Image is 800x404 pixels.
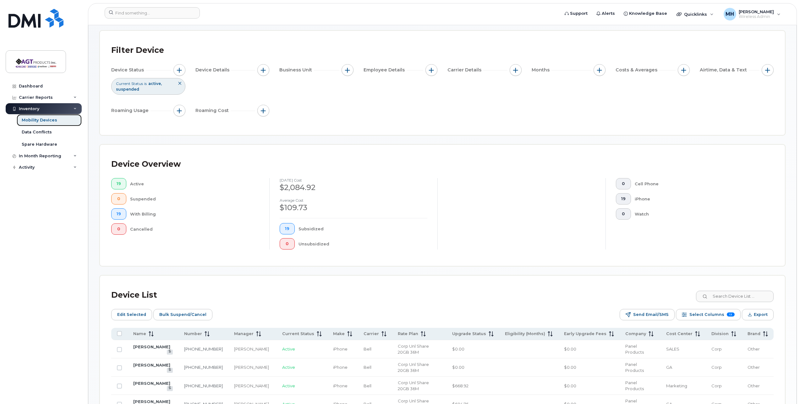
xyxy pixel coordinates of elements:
a: Alerts [592,7,619,20]
span: $0.00 [564,346,576,351]
div: Unsubsidized [299,238,428,250]
div: Subsidized [299,223,428,234]
span: Panel Products [625,344,644,355]
span: Bell [364,346,371,351]
span: Other [748,346,760,351]
button: 0 [280,238,295,250]
span: Number [184,331,202,337]
span: Bell [364,383,371,388]
span: Corp Unl Share 20GB 36M [398,362,429,373]
div: Suspended [130,193,260,205]
span: 0 [621,181,626,186]
span: Corp Unl Share 20GB 36M [398,380,429,391]
span: Eligibility (Months) [505,331,545,337]
input: Find something... [105,7,200,19]
span: 0 [621,211,626,216]
span: Support [570,10,588,17]
span: Other [748,383,760,388]
span: Corp [711,383,722,388]
input: Search Device List ... [696,291,774,302]
span: iPhone [333,383,348,388]
span: Quicklinks [684,12,707,17]
span: Knowledge Base [629,10,667,17]
div: Quicklinks [672,8,718,20]
span: Current Status [116,81,143,86]
a: [PERSON_NAME] [133,344,170,349]
span: Upgrade Status [452,331,486,337]
span: Other [748,365,760,370]
span: $0.00 [452,346,464,351]
span: is [144,81,147,86]
button: Send Email/SMS [620,309,675,320]
span: Corp Unl Share 20GB 36M [398,344,429,355]
button: Export [742,309,774,320]
span: Business Unit [279,67,314,73]
span: 19 [117,211,121,216]
div: $109.73 [280,202,427,213]
span: Device Details [195,67,231,73]
div: Cancelled [130,223,260,235]
span: active [148,81,162,86]
div: With Billing [130,208,260,220]
span: Roaming Cost [195,107,231,114]
span: Name [133,331,146,337]
span: Panel Products [625,380,644,391]
span: 0 [117,227,121,232]
span: Manager [234,331,254,337]
a: Support [560,7,592,20]
a: [PERSON_NAME] [133,362,170,368]
span: $0.00 [564,383,576,388]
div: [PERSON_NAME] [234,364,271,370]
span: iPhone [333,365,348,370]
span: Division [711,331,729,337]
span: Roaming Usage [111,107,151,114]
div: Filter Device [111,42,164,59]
a: View Last Bill [167,368,173,373]
span: $668.92 [452,383,468,388]
button: 0 [616,208,631,220]
div: Cell Phone [635,178,764,189]
span: 19 [117,181,121,186]
a: Knowledge Base [619,7,671,20]
span: Send Email/SMS [633,310,669,319]
div: Device List [111,287,157,303]
span: Active [282,365,295,370]
div: Watch [635,208,764,220]
a: [PERSON_NAME] [133,381,170,386]
span: Carrier [364,331,379,337]
a: View Last Bill [167,350,173,354]
button: 0 [111,223,126,235]
a: [PHONE_NUMBER] [184,346,223,351]
span: Airtime, Data & Text [700,67,749,73]
button: 19 [616,193,631,205]
span: 12 [727,312,735,317]
span: Current Status [282,331,314,337]
span: Early Upgrade Fees [564,331,606,337]
span: Active [282,346,295,351]
span: Company [625,331,646,337]
a: [PHONE_NUMBER] [184,383,223,388]
button: Bulk Suspend/Cancel [153,309,212,320]
button: 19 [111,208,126,220]
span: GA [666,365,672,370]
span: Edit Selected [117,310,146,319]
div: Active [130,178,260,189]
span: Marketing [666,383,687,388]
span: SALES [666,346,679,351]
button: 19 [280,223,295,234]
a: [PHONE_NUMBER] [184,365,223,370]
span: $0.00 [452,365,464,370]
a: [PERSON_NAME] [133,399,170,404]
span: $0.00 [564,365,576,370]
span: Device Status [111,67,146,73]
span: Corp [711,346,722,351]
span: Make [333,331,345,337]
span: Bell [364,365,371,370]
div: [PERSON_NAME] [234,346,271,352]
button: Edit Selected [111,309,152,320]
span: Rate Plan [398,331,418,337]
div: [PERSON_NAME] [234,383,271,389]
span: 19 [285,226,289,231]
button: Select Columns 12 [676,309,741,320]
span: 0 [285,241,289,246]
